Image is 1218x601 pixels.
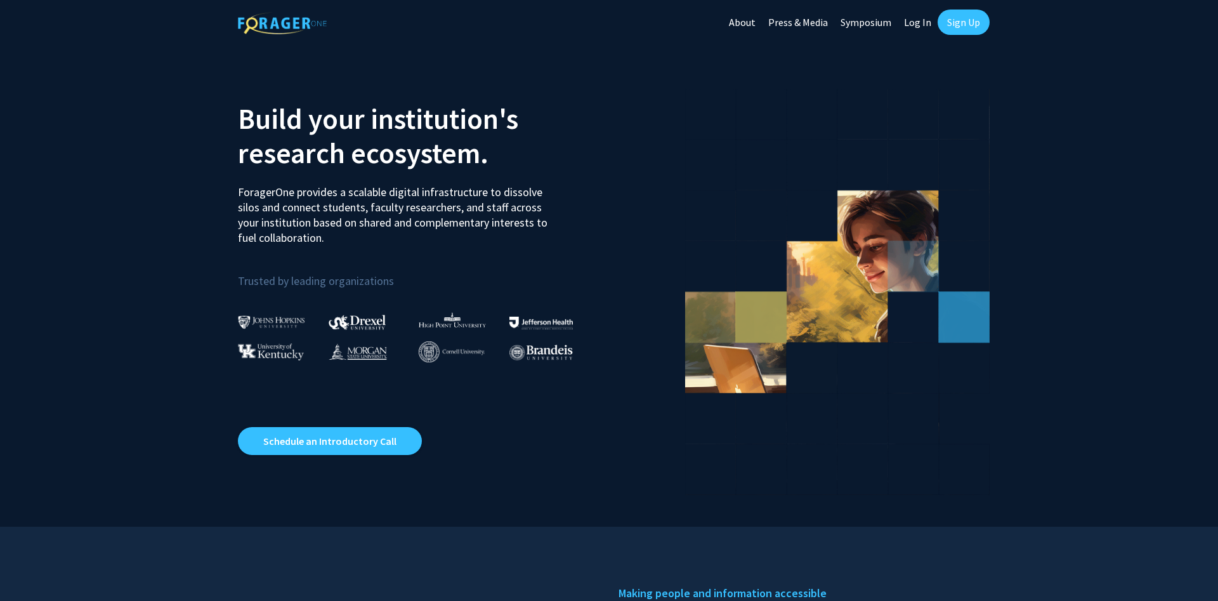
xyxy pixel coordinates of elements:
[238,175,556,246] p: ForagerOne provides a scalable digital infrastructure to dissolve silos and connect students, fac...
[238,427,422,455] a: Opens in a new tab
[509,317,573,329] img: Thomas Jefferson University
[938,10,990,35] a: Sign Up
[509,345,573,360] img: Brandeis University
[419,312,486,327] img: High Point University
[329,315,386,329] img: Drexel University
[238,315,305,329] img: Johns Hopkins University
[238,343,304,360] img: University of Kentucky
[238,102,599,170] h2: Build your institution's research ecosystem.
[238,12,327,34] img: ForagerOne Logo
[238,256,599,291] p: Trusted by leading organizations
[329,343,387,360] img: Morgan State University
[419,341,485,362] img: Cornell University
